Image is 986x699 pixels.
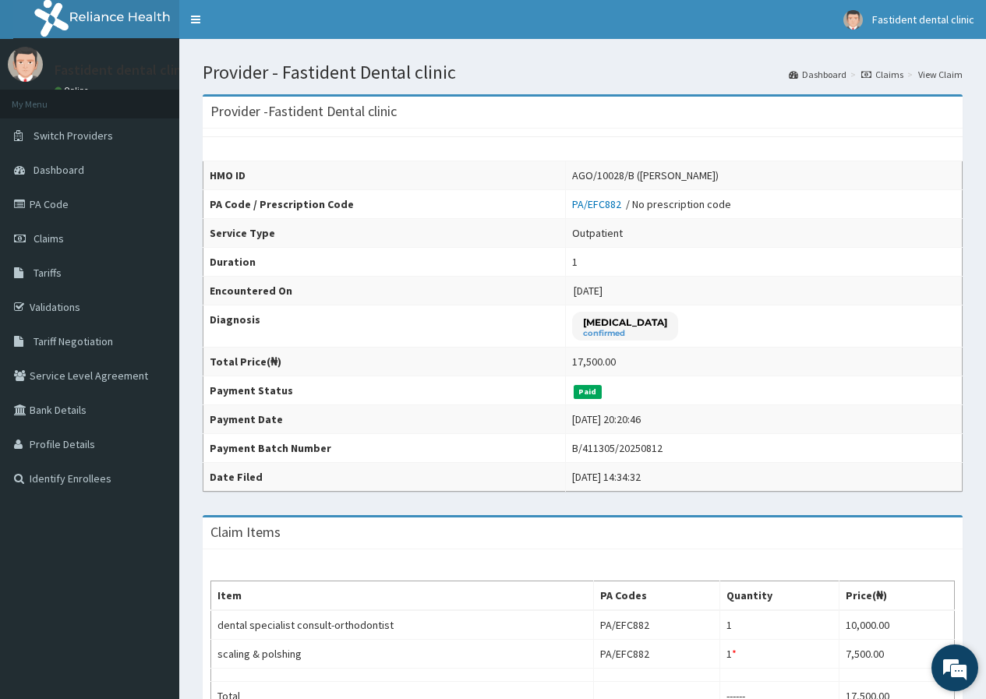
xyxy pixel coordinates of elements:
[203,405,566,434] th: Payment Date
[572,225,623,241] div: Outpatient
[594,581,720,611] th: PA Codes
[594,640,720,669] td: PA/EFC882
[34,129,113,143] span: Switch Providers
[34,231,64,245] span: Claims
[203,248,566,277] th: Duration
[572,469,641,485] div: [DATE] 14:34:32
[572,354,616,369] div: 17,500.00
[583,330,667,337] small: confirmed
[594,610,720,640] td: PA/EFC882
[583,316,667,329] p: [MEDICAL_DATA]
[572,168,719,183] div: AGO/10028/B ([PERSON_NAME])
[719,581,839,611] th: Quantity
[203,190,566,219] th: PA Code / Prescription Code
[572,254,578,270] div: 1
[210,525,281,539] h3: Claim Items
[203,348,566,376] th: Total Price(₦)
[861,68,903,81] a: Claims
[574,385,602,399] span: Paid
[203,62,963,83] h1: Provider - Fastident Dental clinic
[572,440,663,456] div: B/411305/20250812
[839,581,955,611] th: Price(₦)
[211,610,594,640] td: dental specialist consult-orthodontist
[574,284,603,298] span: [DATE]
[839,640,955,669] td: 7,500.00
[34,334,113,348] span: Tariff Negotiation
[203,219,566,248] th: Service Type
[34,163,84,177] span: Dashboard
[843,10,863,30] img: User Image
[572,197,626,211] a: PA/EFC882
[211,581,594,611] th: Item
[572,411,641,427] div: [DATE] 20:20:46
[719,610,839,640] td: 1
[203,161,566,190] th: HMO ID
[211,640,594,669] td: scaling & polshing
[572,196,731,212] div: / No prescription code
[55,63,192,77] p: Fastident dental clinic
[210,104,397,118] h3: Provider - Fastident Dental clinic
[203,305,566,348] th: Diagnosis
[203,376,566,405] th: Payment Status
[872,12,974,26] span: Fastident dental clinic
[719,640,839,669] td: 1
[203,277,566,305] th: Encountered On
[203,434,566,463] th: Payment Batch Number
[839,610,955,640] td: 10,000.00
[34,266,62,280] span: Tariffs
[203,463,566,492] th: Date Filed
[918,68,963,81] a: View Claim
[8,47,43,82] img: User Image
[55,85,92,96] a: Online
[789,68,846,81] a: Dashboard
